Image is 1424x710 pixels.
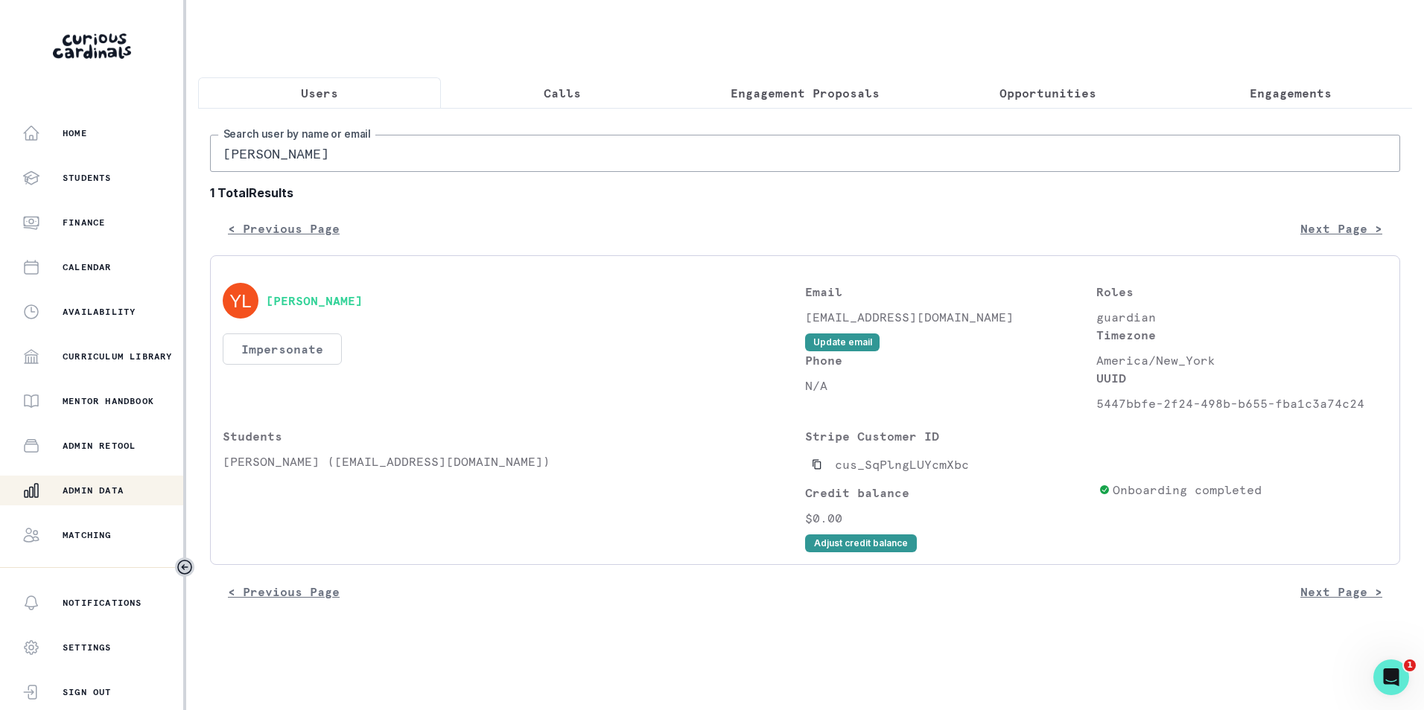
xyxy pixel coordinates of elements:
[63,217,105,228] p: Finance
[1250,84,1332,102] p: Engagements
[805,534,917,552] button: Adjust credit balance
[731,84,880,102] p: Engagement Proposals
[805,427,1093,445] p: Stripe Customer ID
[805,333,880,351] button: Update email
[1373,659,1409,695] iframe: Intercom live chat
[63,127,87,139] p: Home
[63,686,112,698] p: Sign Out
[223,427,805,445] p: Students
[1282,214,1400,243] button: Next Page >
[175,557,194,577] button: Toggle sidebar
[266,293,363,308] button: [PERSON_NAME]
[805,351,1096,369] p: Phone
[301,84,338,102] p: Users
[63,395,154,407] p: Mentor Handbook
[63,261,112,273] p: Calendar
[63,440,136,452] p: Admin Retool
[805,308,1096,326] p: [EMAIL_ADDRESS][DOMAIN_NAME]
[1096,283,1388,301] p: Roles
[210,214,357,243] button: < Previous Page
[1096,351,1388,369] p: America/New_York
[63,172,112,184] p: Students
[544,84,581,102] p: Calls
[210,577,357,607] button: < Previous Page
[63,642,112,653] p: Settings
[63,351,173,362] p: Curriculum Library
[1096,326,1388,344] p: Timezone
[1282,577,1400,607] button: Next Page >
[805,484,1093,502] p: Credit balance
[805,509,1093,527] p: $0.00
[63,529,112,541] p: Matching
[63,306,136,318] p: Availability
[210,184,1400,202] b: 1 Total Results
[223,452,805,470] p: [PERSON_NAME] ([EMAIL_ADDRESS][DOMAIN_NAME])
[53,33,131,59] img: Curious Cardinals Logo
[1113,481,1262,499] p: Onboarding completed
[63,597,142,609] p: Notifications
[835,455,969,473] p: cus_SqPlngLUYcmXbc
[805,377,1096,394] p: N/A
[1096,308,1388,326] p: guardian
[223,333,342,365] button: Impersonate
[805,283,1096,301] p: Email
[1096,369,1388,387] p: UUID
[999,84,1096,102] p: Opportunities
[1096,394,1388,412] p: 5447bbfe-2f24-498b-b655-fba1c3a74c24
[805,452,829,476] button: Copied to clipboard
[223,283,258,319] img: svg
[1404,659,1416,671] span: 1
[63,484,124,496] p: Admin Data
